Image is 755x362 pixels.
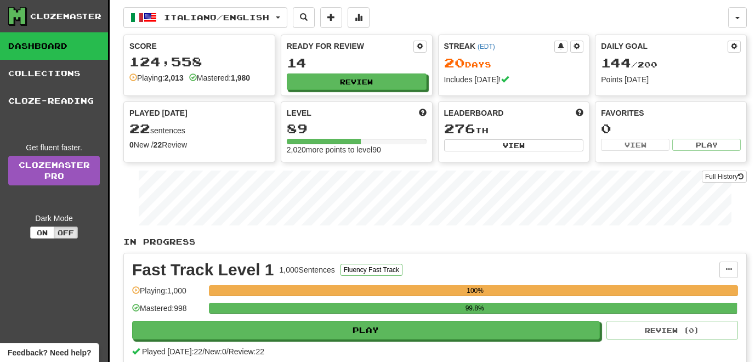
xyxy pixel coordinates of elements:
[205,347,226,356] span: New: 0
[132,321,600,340] button: Play
[54,227,78,239] button: Off
[287,144,427,155] div: 2,020 more points to level 90
[231,73,250,82] strong: 1,980
[444,108,504,118] span: Leaderboard
[30,227,54,239] button: On
[129,72,184,83] div: Playing:
[478,43,495,50] a: (EDT)
[287,73,427,90] button: Review
[287,108,311,118] span: Level
[212,285,738,296] div: 100%
[287,56,427,70] div: 14
[189,72,250,83] div: Mastered:
[132,285,203,303] div: Playing: 1,000
[8,142,100,153] div: Get fluent faster.
[606,321,738,340] button: Review (0)
[444,121,475,136] span: 276
[702,171,747,183] button: Full History
[129,55,269,69] div: 124,558
[132,303,203,321] div: Mastered: 998
[8,213,100,224] div: Dark Mode
[672,139,741,151] button: Play
[129,121,150,136] span: 22
[444,41,555,52] div: Streak
[444,139,584,151] button: View
[123,7,287,28] button: Italiano/English
[129,139,269,150] div: New / Review
[444,55,465,70] span: 20
[601,55,631,70] span: 144
[444,56,584,70] div: Day s
[202,347,205,356] span: /
[444,74,584,85] div: Includes [DATE]!
[287,41,413,52] div: Ready for Review
[164,73,184,82] strong: 2,013
[601,139,669,151] button: View
[8,347,91,358] span: Open feedback widget
[601,74,741,85] div: Points [DATE]
[419,108,427,118] span: Score more points to level up
[280,264,335,275] div: 1,000 Sentences
[129,140,134,149] strong: 0
[154,140,162,149] strong: 22
[129,41,269,52] div: Score
[444,122,584,136] div: th
[601,108,741,118] div: Favorites
[164,13,269,22] span: Italiano / English
[30,11,101,22] div: Clozemaster
[601,122,741,135] div: 0
[8,156,100,185] a: ClozemasterPro
[287,122,427,135] div: 89
[229,347,264,356] span: Review: 22
[320,7,342,28] button: Add sentence to collection
[601,60,657,69] span: / 200
[129,108,188,118] span: Played [DATE]
[348,7,370,28] button: More stats
[132,262,274,278] div: Fast Track Level 1
[601,41,728,53] div: Daily Goal
[129,122,269,136] div: sentences
[212,303,737,314] div: 99.8%
[293,7,315,28] button: Search sentences
[123,236,747,247] p: In Progress
[142,347,202,356] span: Played [DATE]: 22
[576,108,583,118] span: This week in points, UTC
[340,264,402,276] button: Fluency Fast Track
[226,347,229,356] span: /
